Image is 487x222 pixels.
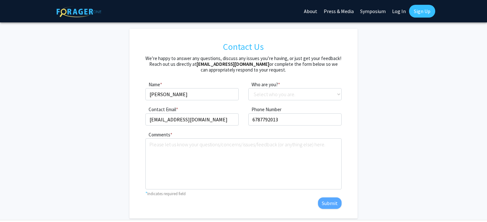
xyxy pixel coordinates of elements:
label: Name [145,81,160,88]
h1: Contact Us [145,38,341,56]
h5: We’re happy to answer any questions, discuss any issues you’re having, or just get your feedback!... [145,56,341,73]
iframe: Chat [5,193,27,217]
input: What's your full name? [145,88,239,100]
a: [EMAIL_ADDRESS][DOMAIN_NAME] [197,61,269,67]
button: Submit [318,197,342,209]
label: Phone Number [248,106,282,113]
label: Contact Email [145,106,176,113]
input: What phone number can we reach you at? [248,113,342,126]
label: Who are you? [248,81,278,88]
label: Comments [145,131,170,139]
img: ForagerOne Logo [57,6,101,17]
small: Indicates required field [147,191,186,196]
a: Sign Up [409,5,435,18]
input: What's your email? [145,113,239,126]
